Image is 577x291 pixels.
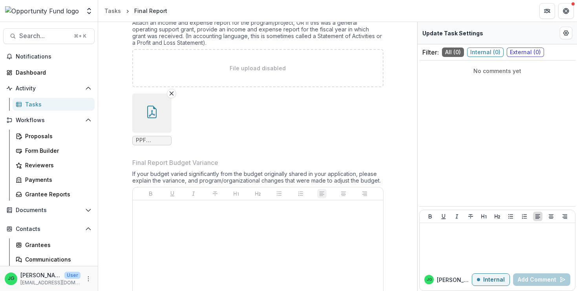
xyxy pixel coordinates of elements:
button: Bullet List [506,212,515,221]
p: [PERSON_NAME] [437,276,472,284]
button: Remove File [167,89,176,98]
button: Open Workflows [3,114,95,126]
div: Jake Goodman [427,278,432,282]
span: Activity [16,85,82,92]
p: No comments yet [422,67,572,75]
div: Attach an income and expense report for the program/project, OR if this was a general operating s... [132,19,383,49]
a: Dashboard [3,66,95,79]
a: Communications [13,253,95,266]
div: Grantees [25,241,88,249]
span: Documents [16,207,82,214]
p: User [64,272,80,279]
div: Tasks [25,100,88,108]
p: Filter: [422,48,439,57]
p: Update Task Settings [422,29,483,37]
div: Jake Goodman [8,276,15,281]
div: Dashboard [16,68,88,77]
button: Italicize [452,212,462,221]
nav: breadcrumb [101,5,170,16]
span: PPF Financial report.pdf [136,137,168,144]
button: Partners [539,3,555,19]
div: Grantee Reports [25,190,88,198]
a: Tasks [13,98,95,111]
div: Communications [25,255,88,264]
div: Form Builder [25,146,88,155]
button: Align Center [546,212,556,221]
div: Payments [25,176,88,184]
span: All ( 0 ) [442,48,464,57]
div: Reviewers [25,161,88,169]
div: ⌘ + K [72,32,88,40]
p: [PERSON_NAME] [20,271,61,279]
span: External ( 0 ) [507,48,544,57]
span: Search... [19,32,69,40]
button: Add Comment [513,273,570,286]
button: Open entity switcher [84,3,95,19]
button: Heading 2 [493,212,502,221]
button: Open Activity [3,82,95,95]
a: Payments [13,173,95,186]
button: Ordered List [520,212,529,221]
button: Align Right [560,212,570,221]
button: Heading 1 [232,189,241,198]
button: Open Documents [3,204,95,216]
a: Grantee Reports [13,188,95,201]
button: Bullet List [274,189,284,198]
p: [EMAIL_ADDRESS][DOMAIN_NAME] [20,279,80,286]
button: Align Left [317,189,327,198]
button: More [84,274,93,284]
img: Opportunity Fund logo [5,6,79,16]
button: Bold [146,189,155,198]
button: Align Left [533,212,542,221]
button: Align Center [339,189,348,198]
a: Proposals [13,130,95,143]
button: Heading 1 [479,212,489,221]
button: Underline [439,212,448,221]
button: Ordered List [296,189,305,198]
span: Contacts [16,226,82,232]
a: Grantees [13,238,95,251]
button: Underline [168,189,177,198]
button: Heading 2 [253,189,263,198]
div: Final Report [134,7,167,15]
p: File upload disabled [230,64,286,72]
p: Internal [483,276,505,283]
button: Search... [3,28,95,44]
button: Strike [210,189,220,198]
button: Get Help [558,3,574,19]
span: Notifications [16,53,91,60]
button: Italicize [189,189,198,198]
a: Tasks [101,5,124,16]
div: If your budget varied significantly from the budget originally shared in your application, please... [132,170,383,187]
button: Strike [466,212,475,221]
div: Remove FilePPF Financial report.pdf [132,93,172,145]
a: Reviewers [13,159,95,172]
div: Proposals [25,132,88,140]
span: Workflows [16,117,82,124]
button: Internal [472,273,510,286]
button: Bold [425,212,435,221]
button: Open Contacts [3,223,95,235]
button: Notifications [3,50,95,63]
button: Align Right [360,189,369,198]
button: Edit Form Settings [560,27,572,39]
span: Internal ( 0 ) [467,48,504,57]
a: Form Builder [13,144,95,157]
div: Tasks [104,7,121,15]
p: Final Report Budget Variance [132,158,218,167]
